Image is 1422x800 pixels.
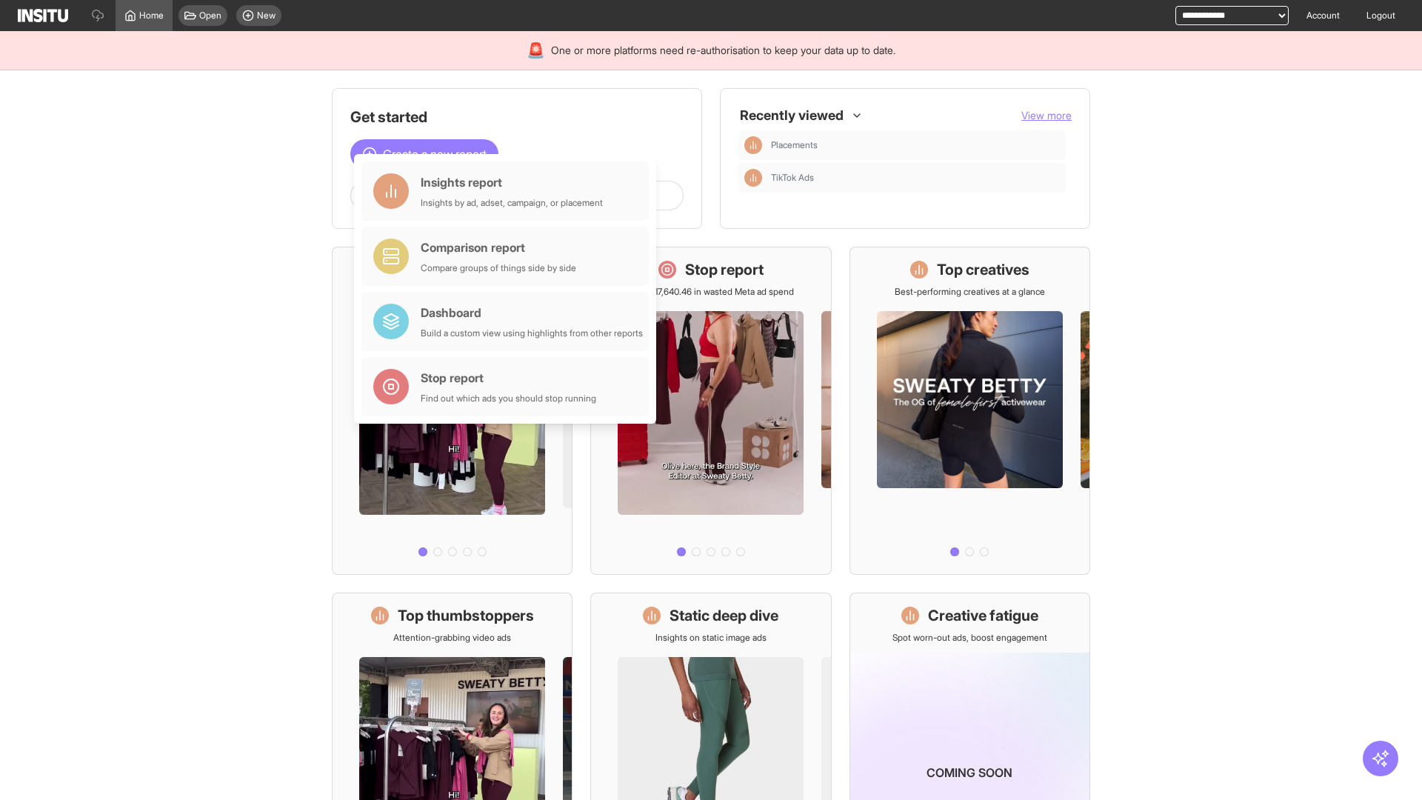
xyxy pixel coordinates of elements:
p: Insights on static image ads [655,632,767,644]
img: Logo [18,9,68,22]
div: Insights report [421,173,603,191]
a: Stop reportSave £17,640.46 in wasted Meta ad spend [590,247,831,575]
div: Insights [744,169,762,187]
div: Build a custom view using highlights from other reports [421,327,643,339]
span: Open [199,10,221,21]
div: Insights [744,136,762,154]
button: Create a new report [350,139,498,169]
div: Stop report [421,369,596,387]
a: What's live nowSee all active ads instantly [332,247,573,575]
span: Create a new report [383,145,487,163]
div: Insights by ad, adset, campaign, or placement [421,197,603,209]
h1: Static deep dive [670,605,778,626]
h1: Stop report [685,259,764,280]
span: One or more platforms need re-authorisation to keep your data up to date. [551,43,895,58]
p: Save £17,640.46 in wasted Meta ad spend [628,286,794,298]
h1: Top thumbstoppers [398,605,534,626]
span: View more [1021,109,1072,121]
button: View more [1021,108,1072,123]
p: Attention-grabbing video ads [393,632,511,644]
h1: Top creatives [937,259,1029,280]
a: Top creativesBest-performing creatives at a glance [849,247,1090,575]
span: Placements [771,139,1060,151]
span: TikTok Ads [771,172,814,184]
div: 🚨 [527,40,545,61]
div: Dashboard [421,304,643,321]
div: Compare groups of things side by side [421,262,576,274]
div: Find out which ads you should stop running [421,393,596,404]
h1: Get started [350,107,684,127]
span: TikTok Ads [771,172,1060,184]
span: New [257,10,276,21]
p: Best-performing creatives at a glance [895,286,1045,298]
span: Placements [771,139,818,151]
span: Home [139,10,164,21]
div: Comparison report [421,239,576,256]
